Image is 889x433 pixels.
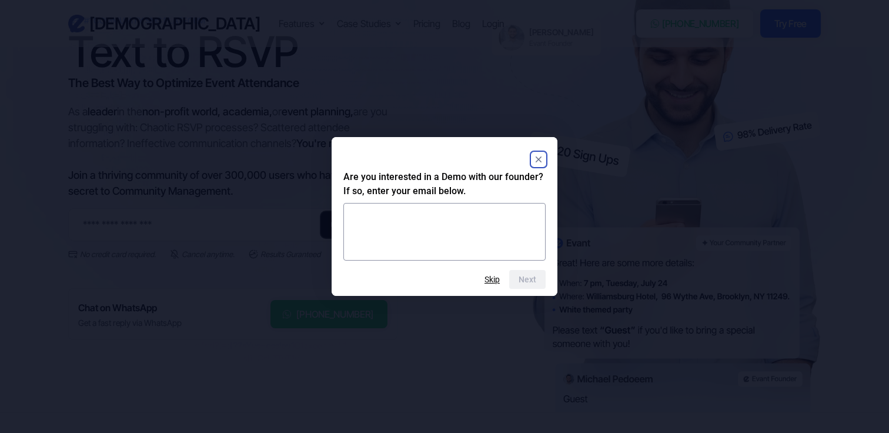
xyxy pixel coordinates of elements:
textarea: Are you interested in a Demo with our founder? If so, enter your email below. [343,203,546,261]
dialog: Are you interested in a Demo with our founder? If so, enter your email below. [332,137,557,296]
h2: Are you interested in a Demo with our founder? If so, enter your email below. [343,170,546,198]
button: Next question [509,270,546,289]
button: Close [532,152,546,166]
button: Skip [484,275,500,284]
